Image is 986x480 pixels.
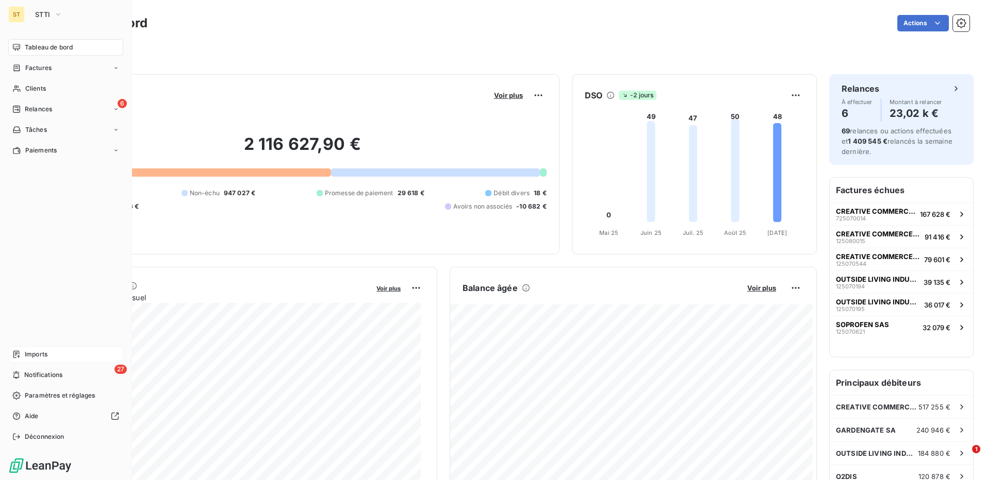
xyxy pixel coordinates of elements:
button: OUTSIDE LIVING INDUSTRIES FRAN12507019536 017 € [830,293,973,316]
span: CREATIVE COMMERCE PARTNERS [836,230,921,238]
a: Aide [8,408,123,424]
button: OUTSIDE LIVING INDUSTRIES FRAN12507019439 135 € [830,270,973,293]
h6: Balance âgée [463,282,518,294]
span: Aide [25,412,39,421]
span: 125070544 [836,261,866,267]
span: Promesse de paiement [325,188,393,198]
span: 39 135 € [924,278,950,286]
span: 125080015 [836,238,865,244]
span: OUTSIDE LIVING INDUSTRIES FRAN [836,449,918,457]
button: CREATIVE COMMERCE PARTNERS12507054479 601 € [830,248,973,270]
span: 1 409 545 € [848,137,888,145]
span: Tableau de bord [25,43,73,52]
span: 125070194 [836,283,865,289]
span: 18 € [534,188,547,198]
h6: Factures échues [830,178,973,202]
span: Non-échu [190,188,220,198]
span: 125070195 [836,306,865,312]
span: 27 [114,365,127,374]
span: 184 880 € [918,449,950,457]
span: CREATIVE COMMERCE PARTNERS [836,403,918,411]
h6: Relances [842,82,879,95]
h6: DSO [585,89,602,101]
button: CREATIVE COMMERCE PARTNERS725070014167 628 € [830,202,973,225]
div: ST [8,6,25,23]
span: 725070014 [836,215,866,221]
span: Chiffre d'affaires mensuel [58,292,369,303]
span: SOPROFEN SAS [836,320,889,329]
button: SOPROFEN SAS12507062132 079 € [830,316,973,338]
span: Imports [25,350,47,359]
span: 32 079 € [923,323,950,332]
span: Factures [25,63,52,73]
span: 69 [842,127,850,135]
span: Voir plus [376,285,401,292]
tspan: Mai 25 [599,229,618,236]
span: 36 017 € [924,301,950,309]
button: Voir plus [491,91,526,100]
span: CREATIVE COMMERCE PARTNERS [836,252,920,261]
button: CREATIVE COMMERCE PARTNERS12508001591 416 € [830,225,973,248]
button: Voir plus [373,283,404,293]
tspan: Août 25 [724,229,746,236]
span: Déconnexion [25,432,64,441]
span: 1 [972,445,980,453]
span: STTI [35,10,50,19]
span: Paramètres et réglages [25,391,95,400]
span: -10 682 € [516,202,546,211]
span: À effectuer [842,99,873,105]
span: Tâches [25,125,47,134]
button: Voir plus [744,283,779,293]
span: GARDENGATE SA [836,426,896,434]
span: 6 [118,99,127,108]
span: Voir plus [747,284,776,292]
tspan: Juin 25 [640,229,662,236]
span: CREATIVE COMMERCE PARTNERS [836,207,916,215]
span: 91 416 € [925,233,950,241]
span: 79 601 € [924,255,950,264]
span: 29 618 € [398,188,424,198]
span: -2 jours [619,91,656,100]
span: OUTSIDE LIVING INDUSTRIES FRAN [836,298,920,306]
span: 167 628 € [920,210,950,218]
span: Montant à relancer [890,99,942,105]
span: 125070621 [836,329,865,335]
span: Relances [25,105,52,114]
h4: 23,02 k € [890,105,942,122]
tspan: Juil. 25 [683,229,703,236]
iframe: Intercom live chat [951,445,976,470]
h6: Principaux débiteurs [830,370,973,395]
span: Notifications [24,370,62,380]
h4: 6 [842,105,873,122]
span: 947 027 € [224,188,255,198]
span: Paiements [25,146,57,155]
span: 517 255 € [918,403,950,411]
span: Débit divers [494,188,530,198]
span: Voir plus [494,91,523,99]
span: Clients [25,84,46,93]
span: Avoirs non associés [453,202,512,211]
h2: 2 116 627,90 € [58,134,547,165]
button: Actions [897,15,949,31]
span: relances ou actions effectuées et relancés la semaine dernière. [842,127,952,156]
tspan: [DATE] [767,229,787,236]
img: Logo LeanPay [8,457,72,474]
span: OUTSIDE LIVING INDUSTRIES FRAN [836,275,919,283]
span: 240 946 € [916,426,950,434]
